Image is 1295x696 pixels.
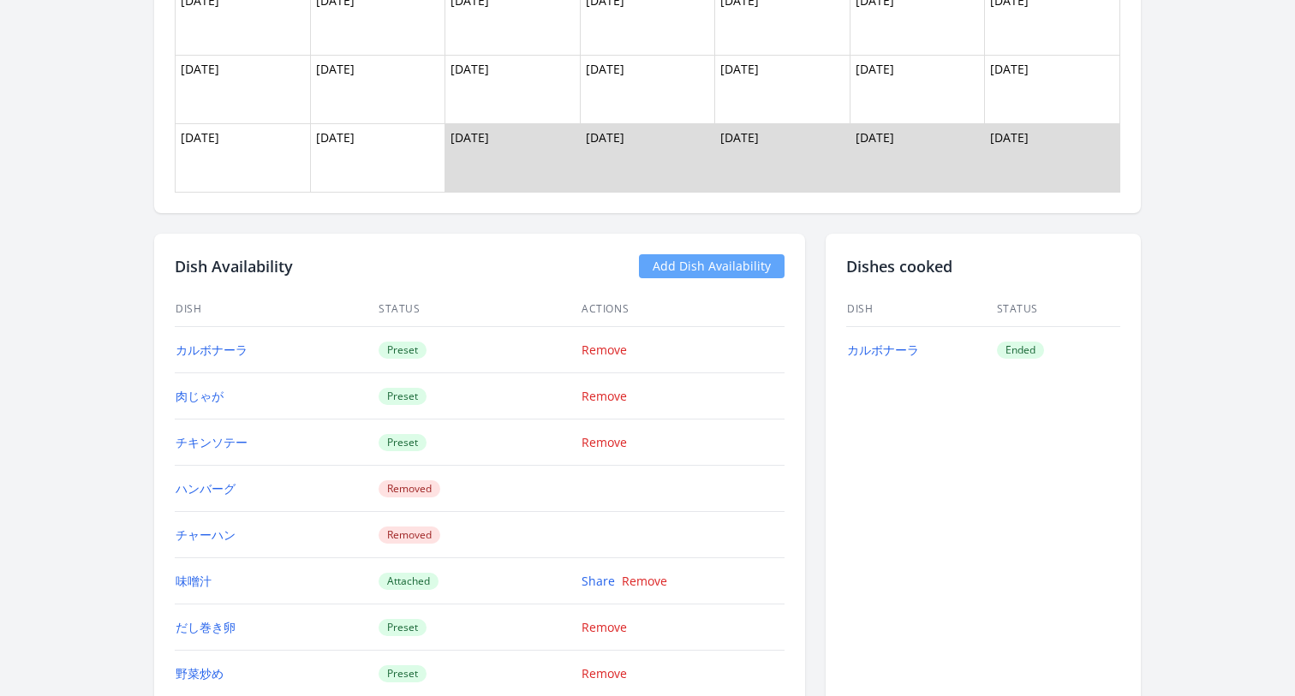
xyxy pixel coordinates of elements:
[379,665,427,682] span: Preset
[582,388,627,404] a: Remove
[850,124,985,193] td: [DATE]
[310,124,445,193] td: [DATE]
[985,124,1120,193] td: [DATE]
[379,619,427,636] span: Preset
[850,56,985,124] td: [DATE]
[379,573,439,590] span: Attached
[622,573,667,589] a: Remove
[582,619,627,635] a: Remove
[445,56,581,124] td: [DATE]
[846,292,996,327] th: Dish
[176,434,248,450] a: チキンソテー
[175,292,378,327] th: Dish
[379,480,440,497] span: Removed
[715,56,850,124] td: [DATE]
[379,526,440,544] span: Removed
[310,56,445,124] td: [DATE]
[580,56,715,124] td: [DATE]
[580,124,715,193] td: [DATE]
[581,292,785,327] th: Actions
[176,573,212,589] a: 味噌汁
[985,56,1120,124] td: [DATE]
[379,342,427,359] span: Preset
[176,342,248,358] a: カルボナーラ
[176,388,224,404] a: 肉じゃが
[176,480,236,497] a: ハンバーグ
[176,526,236,543] a: チャーハン
[582,665,627,681] a: Remove
[847,342,919,358] a: カルボナーラ
[176,619,236,635] a: だし巻き卵
[379,434,427,451] span: Preset
[445,124,581,193] td: [DATE]
[176,124,311,193] td: [DATE]
[996,292,1121,327] th: Status
[175,254,293,278] h2: Dish Availability
[715,124,850,193] td: [DATE]
[582,342,627,358] a: Remove
[846,254,1120,278] h2: Dishes cooked
[639,254,785,278] a: Add Dish Availability
[176,56,311,124] td: [DATE]
[582,434,627,450] a: Remove
[379,388,427,405] span: Preset
[378,292,581,327] th: Status
[997,342,1044,359] span: Ended
[582,573,615,589] a: Share
[176,665,224,681] a: 野菜炒め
